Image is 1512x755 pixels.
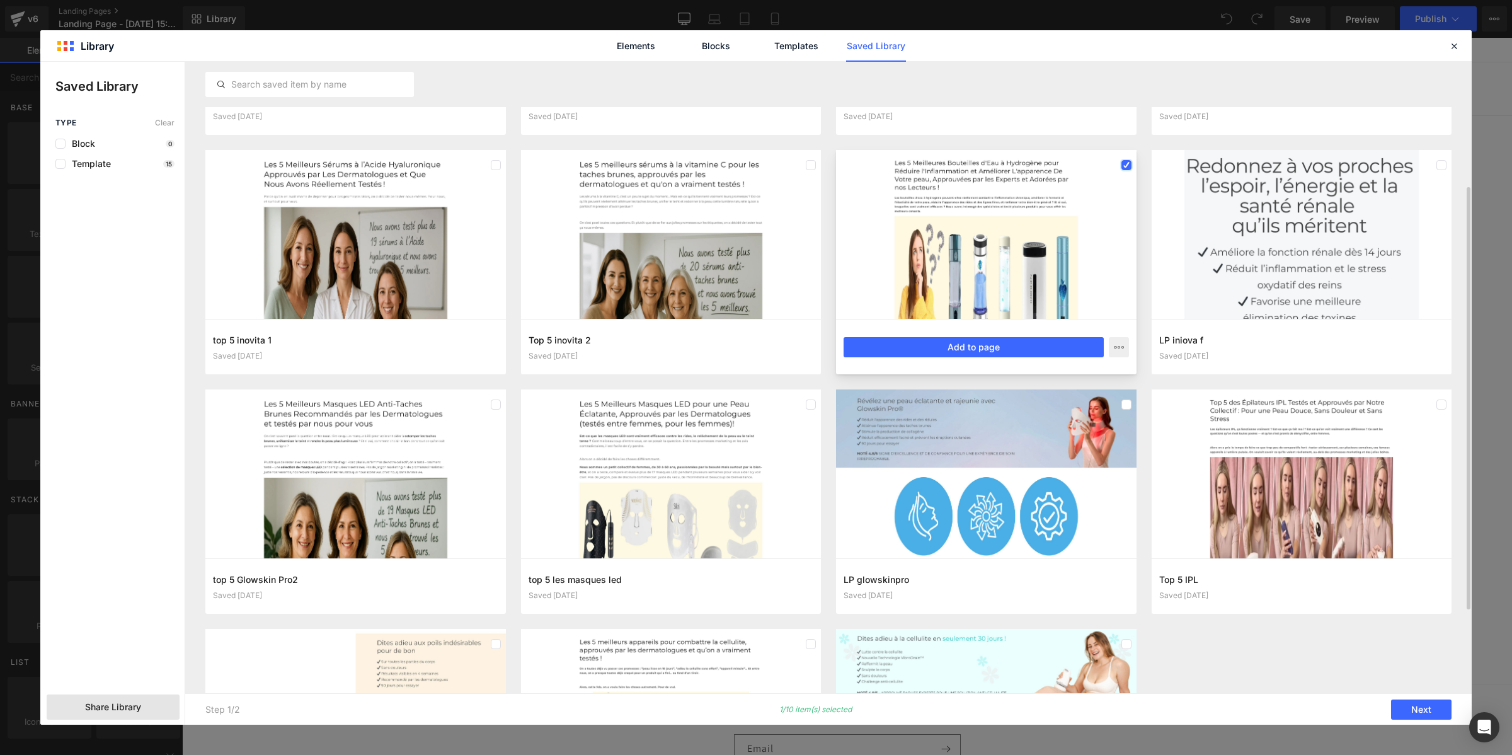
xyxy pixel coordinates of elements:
span: Welcome to our store [623,6,707,16]
p: Step 1/2 [205,704,240,715]
p: Start building your page [307,171,1023,186]
span: Clear [155,118,175,127]
div: Saved [DATE] [1159,352,1445,360]
h3: top 5 les masques led [529,573,814,586]
a: Tessa [314,39,360,64]
div: Saved [DATE] [213,591,498,600]
span: Template [66,159,111,169]
a: Blocks [686,30,746,62]
div: Saved [DATE] [844,112,1129,121]
span: Type [55,118,77,127]
h3: LP glowskinpro [844,573,1129,586]
div: Saved [DATE] [1159,112,1445,121]
p: 15 [163,160,175,168]
p: 1/10 item(s) selected [779,705,852,715]
div: Saved [DATE] [1159,591,1445,600]
a: Elements [606,30,666,62]
p: or Drag & Drop elements from left sidebar [307,360,1023,369]
a: Contact [459,38,506,64]
input: Email [553,697,778,725]
div: Open Intercom Messenger [1469,712,1499,742]
span: Catalog [419,45,450,57]
h3: Top 5 inovita 2 [529,333,814,347]
div: Saved [DATE] [529,112,814,121]
h3: Top 5 IPL [1159,573,1445,586]
p: 0 [166,140,175,147]
a: Explore Template [609,325,722,350]
span: Home [380,45,404,57]
a: Home [372,38,411,64]
div: Saved [DATE] [844,591,1129,600]
a: Templates [766,30,826,62]
div: Saved [DATE] [213,352,498,360]
h3: LP iniova f [1159,333,1445,347]
span: Block [66,139,95,149]
h2: Subscribe to our emails [319,669,1012,684]
a: Catalog [411,38,458,64]
a: Saved Library [846,30,906,62]
div: Saved [DATE] [529,352,814,360]
h3: top 5 inovita 1 [213,333,498,347]
span: Contact [466,45,498,57]
span: Share Library [85,701,141,713]
summary: Search [931,37,959,65]
span: Tessa [319,41,355,61]
button: Subscribe [750,696,778,726]
div: Saved [DATE] [213,112,498,121]
input: Search saved item by name [206,77,413,92]
div: Saved [DATE] [529,591,814,600]
button: Next [1391,700,1452,720]
h3: top 5 Glowskin Pro2 [213,573,498,586]
p: Saved Library [55,77,185,96]
button: Add to page [844,337,1104,357]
